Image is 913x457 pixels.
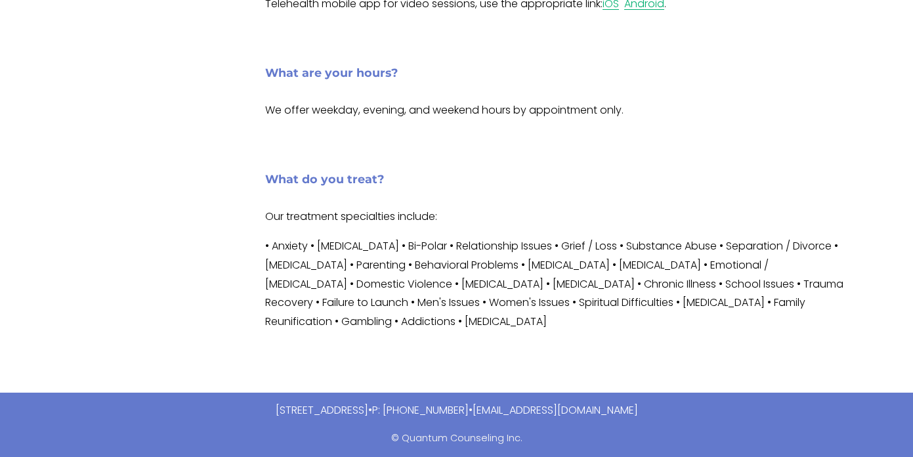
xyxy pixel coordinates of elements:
p: Our treatment specialties include: [265,208,851,227]
p: © Quantum Counseling Inc. [63,431,851,448]
p: • Anxiety • [MEDICAL_DATA] • Bi-Polar • Relationship Issues • Grief / Loss • Substance Abuse • Se... [265,238,851,332]
p: We offer weekday, evening, and weekend hours by appointment only. [265,102,851,121]
a: [EMAIL_ADDRESS][DOMAIN_NAME] [473,402,638,421]
h4: What do you treat? [265,171,851,188]
p: • • [63,402,851,421]
a: P: [PHONE_NUMBER] [372,402,469,421]
a: [STREET_ADDRESS] [276,402,368,421]
h4: What are your hours? [265,65,851,81]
